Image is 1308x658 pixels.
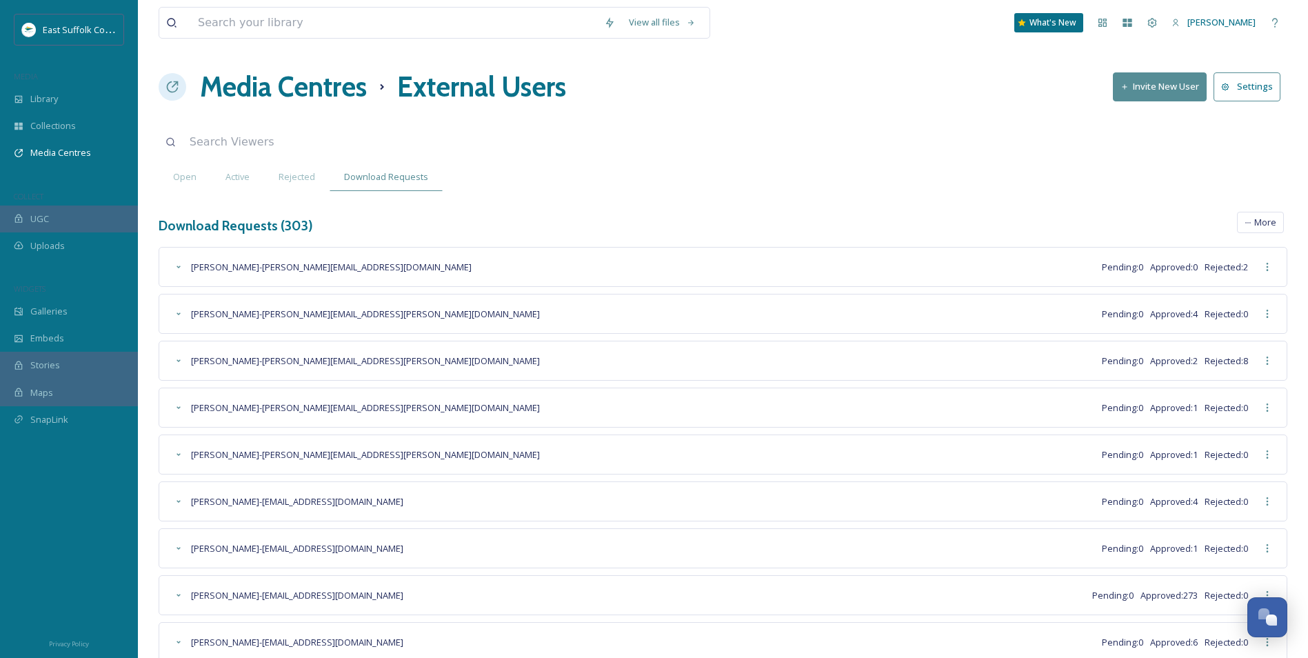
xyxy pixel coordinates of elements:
a: [PERSON_NAME] [1165,9,1262,36]
span: Approved: 4 [1150,495,1198,508]
span: [PERSON_NAME] - [PERSON_NAME][EMAIL_ADDRESS][PERSON_NAME][DOMAIN_NAME] [191,355,540,368]
span: Uploads [30,239,65,252]
span: Approved: 1 [1150,448,1198,461]
span: [PERSON_NAME] - [PERSON_NAME][EMAIL_ADDRESS][PERSON_NAME][DOMAIN_NAME] [191,401,540,415]
a: View all files [622,9,703,36]
span: [PERSON_NAME] - [EMAIL_ADDRESS][DOMAIN_NAME] [191,542,403,555]
a: Media Centres [200,66,367,108]
span: Maps [30,386,53,399]
span: Galleries [30,305,68,318]
span: MEDIA [14,71,38,81]
span: East Suffolk Council [43,23,124,36]
span: Collections [30,119,76,132]
h3: Download Requests ( 303 ) [159,216,313,236]
span: Rejected: 0 [1205,542,1248,555]
span: Embeds [30,332,64,345]
span: Approved: 6 [1150,636,1198,649]
span: COLLECT [14,191,43,201]
span: Media Centres [30,146,91,159]
span: Rejected: 8 [1205,355,1248,368]
span: Active [225,170,250,183]
span: Rejected: 0 [1205,589,1248,602]
span: [PERSON_NAME] - [EMAIL_ADDRESS][DOMAIN_NAME] [191,495,403,508]
span: UGC [30,212,49,226]
span: Pending: 0 [1102,261,1143,274]
span: SnapLink [30,413,68,426]
span: Privacy Policy [49,639,89,648]
span: Pending: 0 [1102,308,1143,321]
input: Search Viewers [183,127,503,157]
img: ESC%20Logo.png [22,23,36,37]
span: Pending: 0 [1092,589,1134,602]
span: Approved: 2 [1150,355,1198,368]
span: Pending: 0 [1102,448,1143,461]
span: Library [30,92,58,106]
span: Rejected: 0 [1205,636,1248,649]
span: Pending: 0 [1102,355,1143,368]
span: [PERSON_NAME] - [EMAIL_ADDRESS][DOMAIN_NAME] [191,636,403,649]
span: [PERSON_NAME] - [EMAIL_ADDRESS][DOMAIN_NAME] [191,589,403,602]
span: Stories [30,359,60,372]
span: [PERSON_NAME] [1187,16,1256,28]
span: Approved: 0 [1150,261,1198,274]
span: [PERSON_NAME] - [PERSON_NAME][EMAIL_ADDRESS][PERSON_NAME][DOMAIN_NAME] [191,448,540,461]
span: Pending: 0 [1102,495,1143,508]
span: Pending: 0 [1102,542,1143,555]
span: Approved: 1 [1150,401,1198,415]
button: Open Chat [1247,597,1287,637]
span: Pending: 0 [1102,636,1143,649]
span: More [1254,216,1276,229]
input: Search your library [191,8,597,38]
a: Privacy Policy [49,635,89,651]
button: Settings [1214,72,1280,101]
span: Rejected: 0 [1205,401,1248,415]
span: Download Requests [344,170,428,183]
span: Open [173,170,197,183]
span: [PERSON_NAME] - [PERSON_NAME][EMAIL_ADDRESS][DOMAIN_NAME] [191,261,472,274]
span: Rejected: 0 [1205,448,1248,461]
span: Approved: 4 [1150,308,1198,321]
span: Approved: 273 [1140,589,1198,602]
span: Rejected: 0 [1205,495,1248,508]
span: Rejected: 0 [1205,308,1248,321]
a: What's New [1014,13,1083,32]
span: Rejected [279,170,315,183]
a: Settings [1214,72,1287,101]
button: Invite New User [1113,72,1207,101]
span: Rejected: 2 [1205,261,1248,274]
span: Pending: 0 [1102,401,1143,415]
span: Approved: 1 [1150,542,1198,555]
span: [PERSON_NAME] - [PERSON_NAME][EMAIL_ADDRESS][PERSON_NAME][DOMAIN_NAME] [191,308,540,321]
span: WIDGETS [14,283,46,294]
h1: External Users [397,66,566,108]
